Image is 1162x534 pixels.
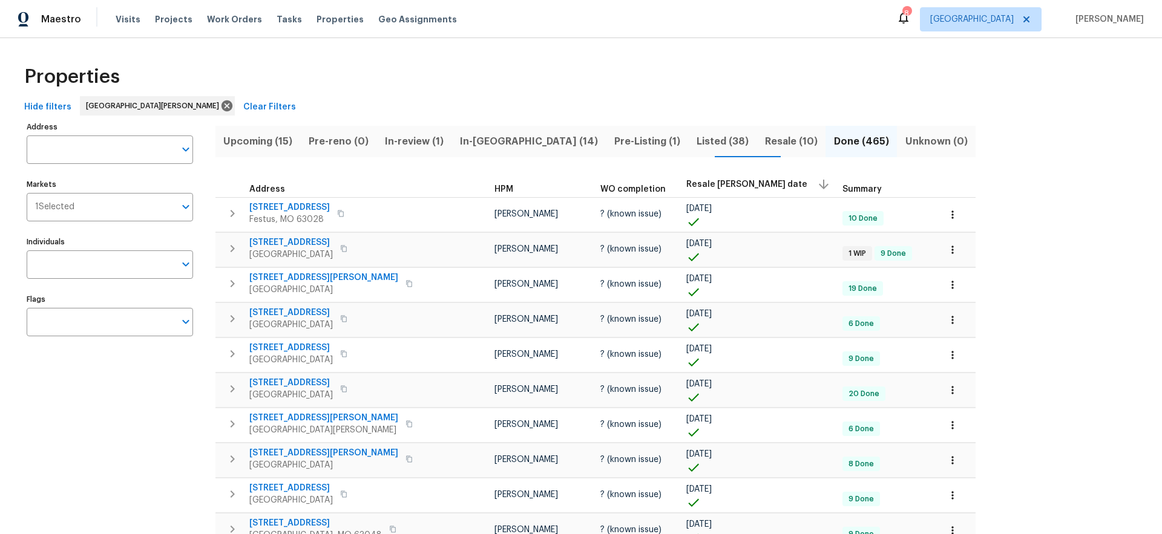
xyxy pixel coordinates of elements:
button: Open [177,313,194,330]
span: Projects [155,13,192,25]
span: Listed (38) [695,133,749,150]
span: [STREET_ADDRESS] [249,201,330,213]
span: Maestro [41,13,81,25]
button: Open [177,198,194,215]
span: [DATE] [686,415,712,423]
span: [STREET_ADDRESS] [249,482,333,494]
span: [PERSON_NAME] [494,385,558,394]
span: [STREET_ADDRESS] [249,377,333,389]
button: Hide filters [19,96,76,119]
span: [PERSON_NAME] [494,526,558,534]
span: [GEOGRAPHIC_DATA] [249,319,333,331]
span: ? (known issue) [600,385,661,394]
span: [GEOGRAPHIC_DATA] [249,354,333,366]
span: [PERSON_NAME] [494,350,558,359]
span: ? (known issue) [600,315,661,324]
span: 1 WIP [844,249,871,259]
span: [GEOGRAPHIC_DATA][PERSON_NAME] [249,424,398,436]
span: [GEOGRAPHIC_DATA][PERSON_NAME] [86,100,224,112]
button: Open [177,141,194,158]
span: [STREET_ADDRESS][PERSON_NAME] [249,272,398,284]
span: [PERSON_NAME] [494,280,558,288]
span: [DATE] [686,310,712,318]
span: [PERSON_NAME] [494,315,558,324]
label: Individuals [27,238,193,246]
span: 9 Done [844,494,879,504]
span: [PERSON_NAME] [1071,13,1144,25]
span: Address [249,185,285,194]
span: ? (known issue) [600,210,661,218]
span: [PERSON_NAME] [494,420,558,429]
span: Pre-Listing (1) [614,133,681,150]
span: [DATE] [686,345,712,353]
span: [GEOGRAPHIC_DATA] [249,284,398,296]
span: 6 Done [844,424,879,434]
span: [GEOGRAPHIC_DATA] [930,13,1014,25]
span: [GEOGRAPHIC_DATA] [249,249,333,261]
span: ? (known issue) [600,280,661,288]
span: In-[GEOGRAPHIC_DATA] (14) [459,133,599,150]
span: [GEOGRAPHIC_DATA] [249,494,333,506]
span: ? (known issue) [600,245,661,253]
span: Festus, MO 63028 [249,213,330,226]
span: [GEOGRAPHIC_DATA] [249,459,398,471]
span: ? (known issue) [600,420,661,429]
button: Clear Filters [238,96,301,119]
span: [STREET_ADDRESS] [249,342,333,354]
span: 19 Done [844,284,882,294]
span: 6 Done [844,319,879,329]
span: 20 Done [844,389,884,399]
span: Work Orders [207,13,262,25]
span: Done (465) [833,133,890,150]
span: 9 Done [844,354,879,364]
span: Geo Assignments [378,13,457,25]
span: ? (known issue) [600,455,661,464]
span: [DATE] [686,380,712,388]
span: Visits [116,13,140,25]
span: [PERSON_NAME] [494,490,558,499]
span: Hide filters [24,100,71,115]
span: 10 Done [844,213,882,224]
button: Open [177,256,194,273]
label: Flags [27,296,193,303]
span: Resale (10) [764,133,818,150]
span: Pre-reno (0) [308,133,370,150]
span: In-review (1) [384,133,445,150]
span: HPM [494,185,513,194]
span: Properties [24,71,120,83]
span: [STREET_ADDRESS] [249,307,333,319]
span: [PERSON_NAME] [494,455,558,464]
span: WO completion [600,185,666,194]
span: [PERSON_NAME] [494,210,558,218]
span: 8 Done [844,459,879,469]
span: Resale [PERSON_NAME] date [686,180,807,189]
span: [DATE] [686,275,712,283]
span: 9 Done [876,249,911,259]
span: [PERSON_NAME] [494,245,558,253]
span: [STREET_ADDRESS][PERSON_NAME] [249,412,398,424]
span: Upcoming (15) [223,133,294,150]
span: Unknown (0) [904,133,968,150]
span: [DATE] [686,204,712,213]
span: ? (known issue) [600,526,661,534]
span: [DATE] [686,485,712,493]
span: [STREET_ADDRESS] [249,236,333,249]
span: 1 Selected [35,202,74,212]
label: Address [27,123,193,131]
span: Properties [317,13,364,25]
span: ? (known issue) [600,490,661,499]
span: [DATE] [686,520,712,529]
span: [STREET_ADDRESS][PERSON_NAME] [249,447,398,459]
span: Tasks [277,15,302,24]
div: 8 [902,7,911,19]
div: [GEOGRAPHIC_DATA][PERSON_NAME] [80,96,235,116]
label: Markets [27,181,193,188]
span: [STREET_ADDRESS] [249,517,382,529]
span: Clear Filters [243,100,296,115]
span: [GEOGRAPHIC_DATA] [249,389,333,401]
span: [DATE] [686,450,712,458]
span: [DATE] [686,239,712,248]
span: ? (known issue) [600,350,661,359]
span: Summary [842,185,882,194]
